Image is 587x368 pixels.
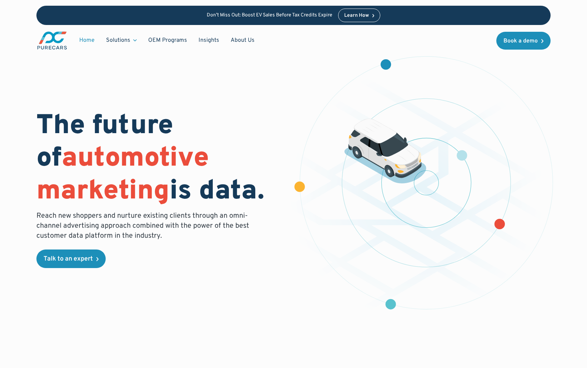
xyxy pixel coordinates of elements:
h1: The future of is data. [36,110,285,208]
a: Book a demo [496,32,551,50]
span: automotive marketing [36,142,209,208]
div: Solutions [100,34,142,47]
img: illustration of a vehicle [344,119,426,183]
div: Solutions [106,36,130,44]
a: OEM Programs [142,34,193,47]
img: purecars logo [36,31,68,50]
a: main [36,31,68,50]
p: Don’t Miss Out: Boost EV Sales Before Tax Credits Expire [207,12,332,19]
a: Home [74,34,100,47]
div: Talk to an expert [44,256,93,262]
div: Learn How [344,13,369,18]
p: Reach new shoppers and nurture existing clients through an omni-channel advertising approach comb... [36,211,254,241]
div: Book a demo [503,38,538,44]
a: Talk to an expert [36,249,106,268]
a: Learn How [338,9,381,22]
a: Insights [193,34,225,47]
a: About Us [225,34,260,47]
